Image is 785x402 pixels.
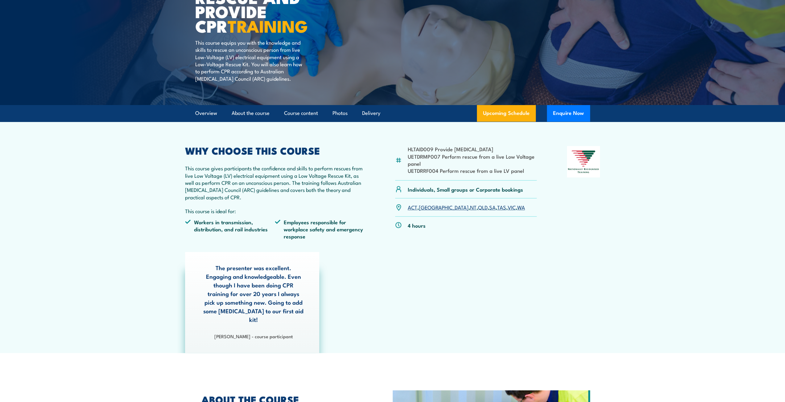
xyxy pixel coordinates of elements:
[419,203,469,211] a: [GEOGRAPHIC_DATA]
[489,203,496,211] a: SA
[567,146,600,177] img: Nationally Recognised Training logo.
[497,203,506,211] a: TAS
[408,186,523,193] p: Individuals, Small groups or Corporate bookings
[470,203,477,211] a: NT
[408,153,537,167] li: UETDRMP007 Perform rescue from a live Low Voltage panel
[185,164,365,201] p: This course gives participants the confidence and skills to perform rescues from live Low Voltage...
[214,333,293,339] strong: [PERSON_NAME] - course participant
[284,105,318,121] a: Course content
[508,203,516,211] a: VIC
[477,105,536,122] a: Upcoming Schedule
[517,203,525,211] a: WA
[408,145,537,152] li: HLTAID009 Provide [MEDICAL_DATA]
[195,39,308,82] p: This course equips you with the knowledge and skills to rescue an unconscious person from live Lo...
[362,105,380,121] a: Delivery
[185,146,365,155] h2: WHY CHOOSE THIS COURSE
[408,222,426,229] p: 4 hours
[228,13,308,38] strong: TRAINING
[333,105,348,121] a: Photos
[185,218,275,240] li: Workers in transmission, distribution, and rail industries
[275,218,365,240] li: Employees responsible for workplace safety and emergency response
[408,167,537,174] li: UETDRRF004 Perform rescue from a live LV panel
[195,105,217,121] a: Overview
[203,263,304,324] p: The presenter was excellent. Engaging and knowledgeable. Even though I have been doing CPR traini...
[408,203,417,211] a: ACT
[232,105,270,121] a: About the course
[547,105,590,122] button: Enquire Now
[478,203,488,211] a: QLD
[185,207,365,214] p: This course is ideal for:
[408,204,525,211] p: , , , , , , ,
